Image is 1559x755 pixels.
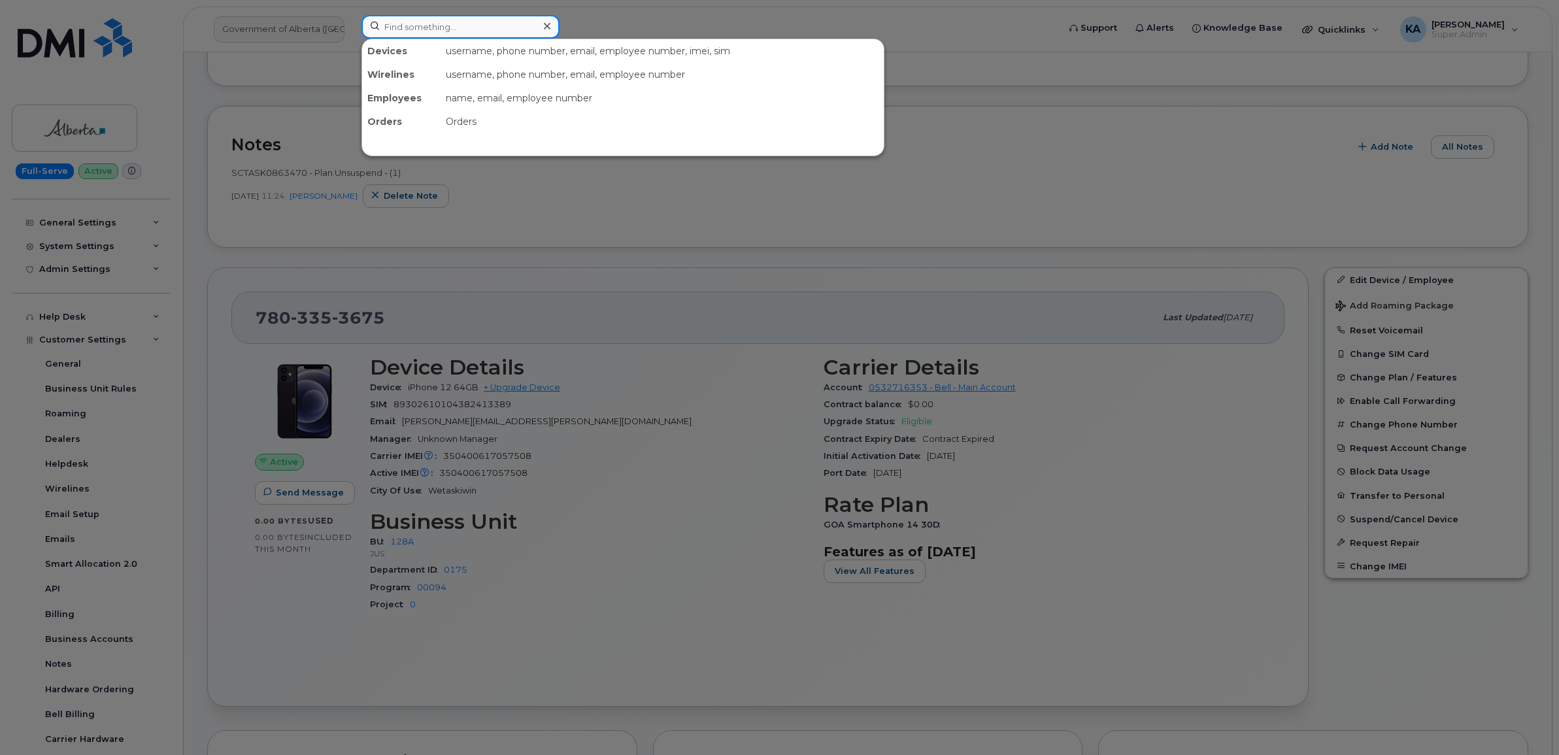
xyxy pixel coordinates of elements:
div: Orders [441,110,884,133]
div: username, phone number, email, employee number, imei, sim [441,39,884,63]
input: Find something... [361,15,560,39]
div: Devices [362,39,441,63]
div: Orders [362,110,441,133]
div: Wirelines [362,63,441,86]
div: name, email, employee number [441,86,884,110]
div: Employees [362,86,441,110]
div: username, phone number, email, employee number [441,63,884,86]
